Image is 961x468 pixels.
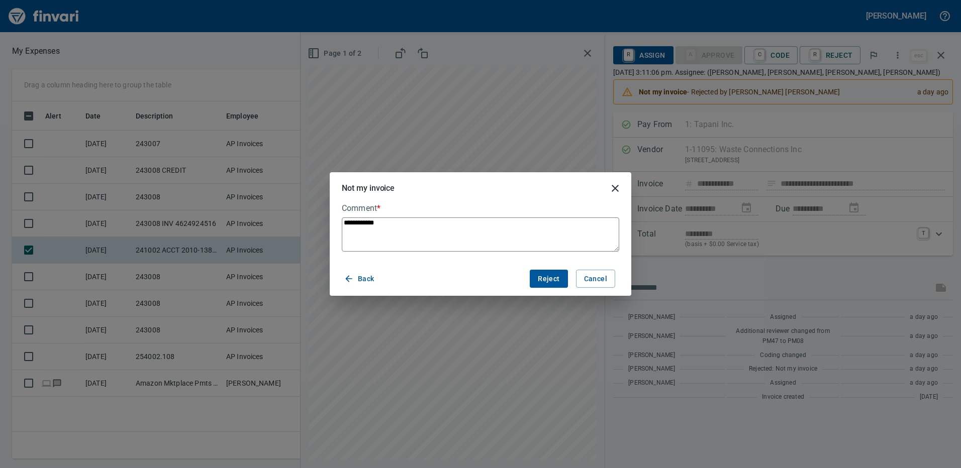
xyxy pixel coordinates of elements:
button: close [603,176,627,200]
button: Cancel [576,270,615,288]
h5: Not my invoice [342,183,395,193]
span: Cancel [584,273,607,285]
button: Back [342,270,378,288]
span: Back [346,273,374,285]
label: Comment [342,204,619,212]
span: Reject [538,273,559,285]
button: Reject [530,270,567,288]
